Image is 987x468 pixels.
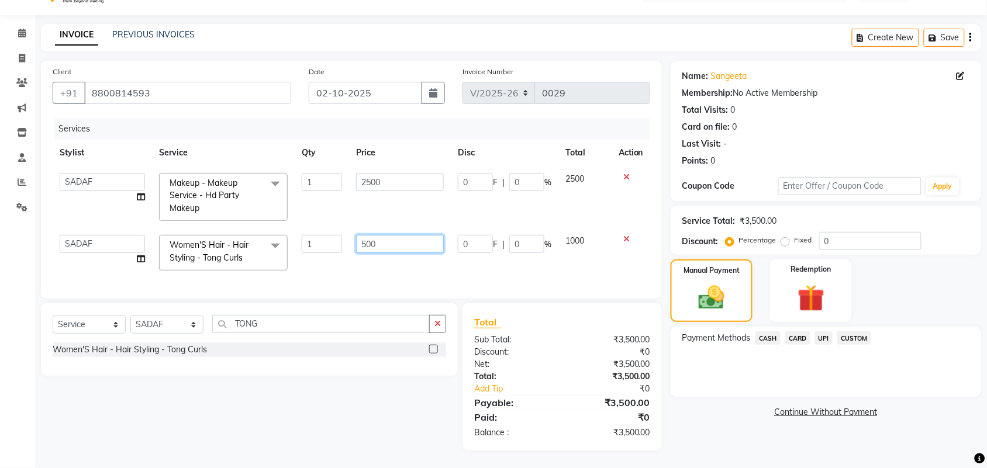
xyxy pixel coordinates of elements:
div: Coupon Code [682,180,778,192]
button: +91 [53,82,85,104]
label: Redemption [791,264,831,275]
div: Name: [682,70,709,82]
div: Service Total: [682,215,736,227]
span: Women'S Hair - Hair Styling - Tong Curls [170,240,249,262]
div: Paid: [465,410,562,424]
label: Percentage [739,235,777,245]
div: Last Visit: [682,138,722,150]
span: % [544,176,551,189]
div: Total Visits: [682,104,729,116]
span: CARD [785,331,810,345]
div: Points: [682,155,709,167]
div: ₹3,500.00 [562,358,659,370]
span: 2500 [565,174,584,184]
span: % [544,238,551,251]
a: x [243,252,248,263]
div: - [724,138,727,150]
th: Qty [295,140,349,166]
div: Payable: [465,396,562,410]
div: Services [54,118,659,140]
button: Save [924,29,965,47]
div: Net: [465,358,562,370]
img: _cash.svg [691,283,733,313]
th: Action [612,140,650,166]
div: No Active Membership [682,87,969,99]
th: Total [558,140,612,166]
input: Search by Name/Mobile/Email/Code [84,82,291,104]
span: Makeup - Makeup Service - Hd Party Makeup [170,178,239,213]
label: Invoice Number [463,67,513,77]
th: Disc [451,140,558,166]
div: 0 [711,155,716,167]
span: CUSTOM [837,331,871,345]
th: Price [349,140,451,166]
div: Discount: [682,235,719,248]
span: Payment Methods [682,332,751,344]
label: Date [309,67,325,77]
div: ₹3,500.00 [740,215,777,227]
div: 0 [733,121,737,133]
span: | [502,238,505,251]
div: Membership: [682,87,733,99]
span: CASH [755,331,781,345]
div: ₹3,500.00 [562,427,659,439]
div: ₹3,500.00 [562,396,659,410]
th: Stylist [53,140,152,166]
span: Total [474,316,501,328]
div: ₹0 [562,410,659,424]
span: | [502,176,505,189]
label: Client [53,67,71,77]
div: Balance : [465,427,562,439]
div: Women'S Hair - Hair Styling - Tong Curls [53,344,207,356]
span: 1000 [565,235,584,246]
a: PREVIOUS INVOICES [112,29,195,40]
a: INVOICE [55,25,98,46]
a: Sangeeta [711,70,747,82]
div: ₹0 [578,383,659,395]
div: ₹0 [562,346,659,358]
label: Fixed [795,235,812,245]
a: x [199,203,205,213]
input: Enter Offer / Coupon Code [778,177,922,195]
th: Service [152,140,295,166]
div: Card on file: [682,121,730,133]
a: Continue Without Payment [673,406,979,418]
span: UPI [815,331,833,345]
img: _gift.svg [789,282,833,315]
button: Create New [852,29,919,47]
div: Sub Total: [465,334,562,346]
div: Total: [465,370,562,383]
div: ₹3,500.00 [562,334,659,346]
div: 0 [731,104,736,116]
span: F [493,238,498,251]
button: Apply [926,178,960,195]
div: ₹3,500.00 [562,370,659,383]
input: Search or Scan [212,315,430,333]
div: Discount: [465,346,562,358]
a: Add Tip [465,383,578,395]
label: Manual Payment [684,265,740,276]
span: F [493,176,498,189]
